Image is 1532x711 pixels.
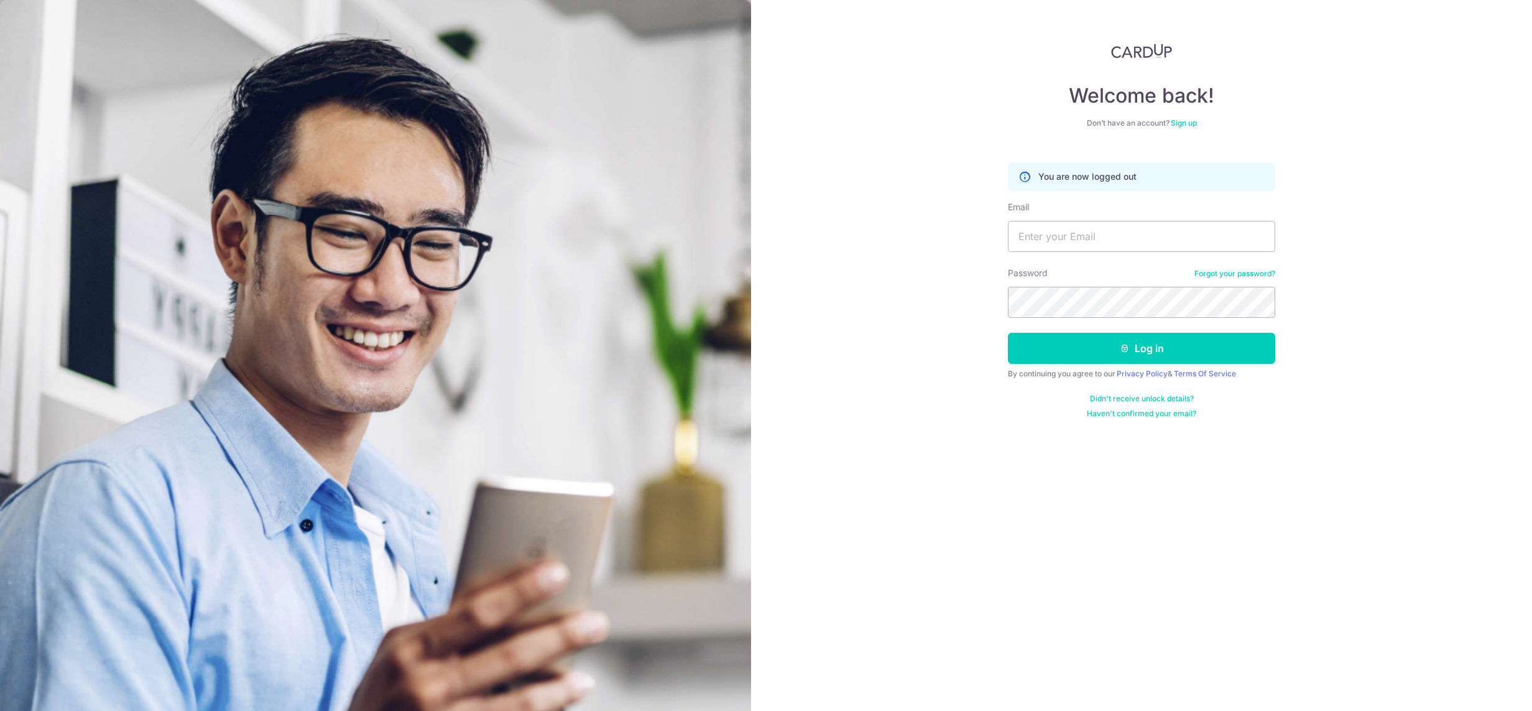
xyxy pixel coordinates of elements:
button: Log in [1008,333,1275,364]
label: Email [1008,201,1029,213]
div: Don’t have an account? [1008,118,1275,128]
h4: Welcome back! [1008,83,1275,108]
p: You are now logged out [1038,170,1137,183]
a: Privacy Policy [1117,369,1168,378]
a: Forgot your password? [1194,269,1275,279]
a: Terms Of Service [1174,369,1236,378]
img: CardUp Logo [1111,44,1172,58]
a: Sign up [1171,118,1197,128]
div: By continuing you agree to our & [1008,369,1275,379]
a: Didn't receive unlock details? [1090,394,1194,404]
a: Haven't confirmed your email? [1087,409,1196,419]
input: Enter your Email [1008,221,1275,252]
label: Password [1008,267,1048,279]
